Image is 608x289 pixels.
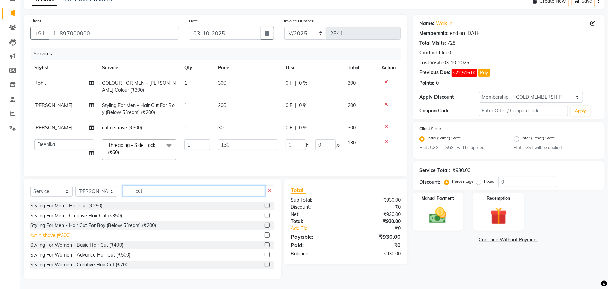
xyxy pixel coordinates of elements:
[184,80,187,86] span: 1
[30,18,41,24] label: Client
[31,48,406,60] div: Services
[419,59,442,66] div: Last Visit:
[422,195,454,201] label: Manual Payment
[102,125,142,131] span: cut n shave (₹300)
[30,212,122,219] div: Styling For Men - Creative Hair Cut (₹350)
[427,135,461,143] label: Intra (Same) State
[49,27,179,40] input: Search by Name/Mobile/Email/Code
[377,60,401,75] th: Action
[119,149,122,155] a: x
[311,141,313,149] span: |
[419,167,450,174] div: Service Total:
[184,125,187,131] span: 1
[286,241,346,249] div: Paid:
[295,80,296,87] span: |
[102,102,175,115] span: Styling For Men - Hair Cut For Boy (Below 5 Years) (₹200)
[218,102,226,108] span: 200
[419,80,434,87] div: Points:
[30,251,130,259] div: Styling For Women - Advance Hair Cut (₹500)
[344,60,377,75] th: Total
[30,261,130,268] div: Styling For Women - Creative Hair Cut (₹700)
[286,197,346,204] div: Sub Total:
[346,218,406,225] div: ₹930.00
[286,250,346,258] div: Balance :
[346,241,406,249] div: ₹0
[218,80,226,86] span: 300
[419,40,446,47] div: Total Visits:
[348,125,356,131] span: 300
[436,20,452,27] a: Walk In
[102,80,176,93] span: COLOUR FOR MEN - [PERSON_NAME] Colour (₹300)
[419,94,479,101] div: Apply Discount
[346,232,406,241] div: ₹930.00
[348,102,356,108] span: 200
[478,69,490,77] button: Pay
[286,204,346,211] div: Discount:
[448,49,451,57] div: 0
[452,69,477,77] span: ₹22,516.00
[214,60,282,75] th: Price
[419,179,440,186] div: Discount:
[346,211,406,218] div: ₹930.00
[450,30,481,37] div: end on [DATE]
[484,178,494,184] label: Fixed
[453,167,470,174] div: ₹930.00
[487,195,510,201] label: Redemption
[348,140,356,146] span: 130
[346,197,406,204] div: ₹930.00
[419,144,503,151] small: Hint : CGST + SGST will be applied
[291,186,306,194] span: Total
[30,60,98,75] th: Stylist
[346,204,406,211] div: ₹0
[419,49,447,57] div: Card on file:
[306,141,309,149] span: F
[356,225,406,232] div: ₹0
[295,124,296,131] span: |
[108,142,155,155] span: Threading - Side Lock (₹60)
[123,186,265,196] input: Search or Scan
[282,60,344,75] th: Disc
[30,242,123,249] div: Styling For Women - Basic Hair Cut (₹400)
[30,232,71,239] div: cut n shave (₹300)
[30,202,102,209] div: Styling For Men - Hair Cut (₹250)
[436,80,439,87] div: 0
[414,236,603,243] a: Continue Without Payment
[30,222,156,229] div: Styling For Men - Hair Cut For Boy (Below 5 Years) (₹200)
[299,124,307,131] span: 0 %
[34,80,46,86] span: Rohit
[514,144,598,151] small: Hint : IGST will be applied
[286,80,292,87] span: 0 F
[447,40,455,47] div: 728
[286,211,346,218] div: Net:
[189,18,198,24] label: Date
[479,106,568,116] input: Enter Offer / Coupon Code
[30,27,49,40] button: +91
[419,69,450,77] div: Previous Due:
[284,18,314,24] label: Invoice Number
[419,20,434,27] div: Name:
[34,102,72,108] span: [PERSON_NAME]
[286,102,292,109] span: 0 F
[346,250,406,258] div: ₹930.00
[452,178,474,184] label: Percentage
[34,125,72,131] span: [PERSON_NAME]
[336,141,340,149] span: %
[443,59,469,66] div: 03-10-2025
[286,218,346,225] div: Total:
[184,102,187,108] span: 1
[522,135,555,143] label: Inter (Other) State
[286,232,346,241] div: Payable:
[419,30,449,37] div: Membership:
[180,60,214,75] th: Qty
[98,60,180,75] th: Service
[424,205,452,225] img: _cash.svg
[419,126,441,132] label: Client State
[299,102,307,109] span: 0 %
[348,80,356,86] span: 300
[299,80,307,87] span: 0 %
[218,125,226,131] span: 300
[419,107,479,114] div: Coupon Code
[286,124,292,131] span: 0 F
[571,106,590,116] button: Apply
[295,102,296,109] span: |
